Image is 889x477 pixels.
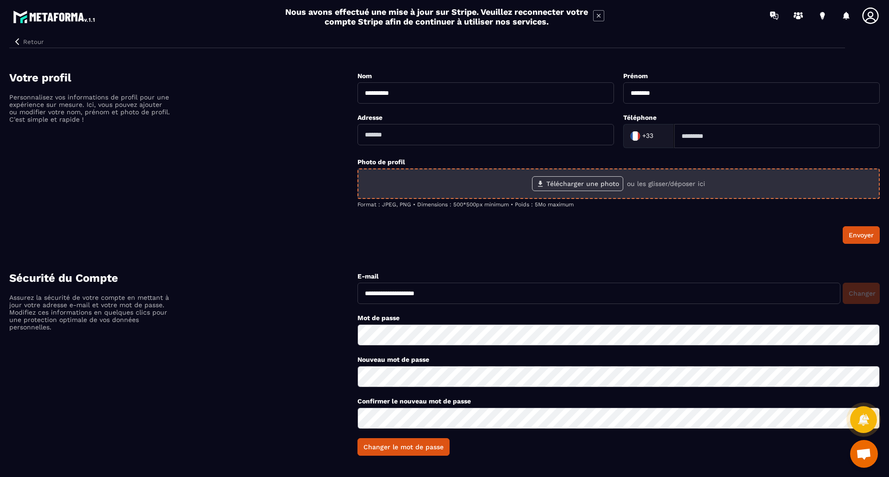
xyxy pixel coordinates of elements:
input: Search for option [655,129,664,143]
label: Adresse [357,114,382,121]
span: +33 [642,131,653,141]
button: Envoyer [843,226,880,244]
label: Confirmer le nouveau mot de passe [357,397,471,405]
div: Ouvrir le chat [850,440,878,468]
label: E-mail [357,273,379,280]
div: Search for option [623,124,674,148]
img: logo [13,8,96,25]
p: Personnalisez vos informations de profil pour une expérience sur mesure. Ici, vous pouvez ajouter... [9,93,171,123]
p: Format : JPEG, PNG • Dimensions : 500*500px minimum • Poids : 5Mo maximum [357,201,880,208]
label: Mot de passe [357,314,400,322]
button: Retour [9,36,47,48]
label: Nouveau mot de passe [357,356,429,363]
h4: Votre profil [9,71,357,84]
img: Country Flag [626,127,645,145]
label: Photo de profil [357,158,405,166]
button: Changer le mot de passe [357,438,450,456]
label: Téléphone [623,114,657,121]
label: Nom [357,72,372,80]
label: Prénom [623,72,648,80]
h4: Sécurité du Compte [9,272,357,285]
label: Télécharger une photo [532,176,623,191]
h2: Nous avons effectué une mise à jour sur Stripe. Veuillez reconnecter votre compte Stripe afin de ... [285,7,588,26]
p: ou les glisser/déposer ici [627,180,705,187]
p: Assurez la sécurité de votre compte en mettant à jour votre adresse e-mail et votre mot de passe.... [9,294,171,331]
